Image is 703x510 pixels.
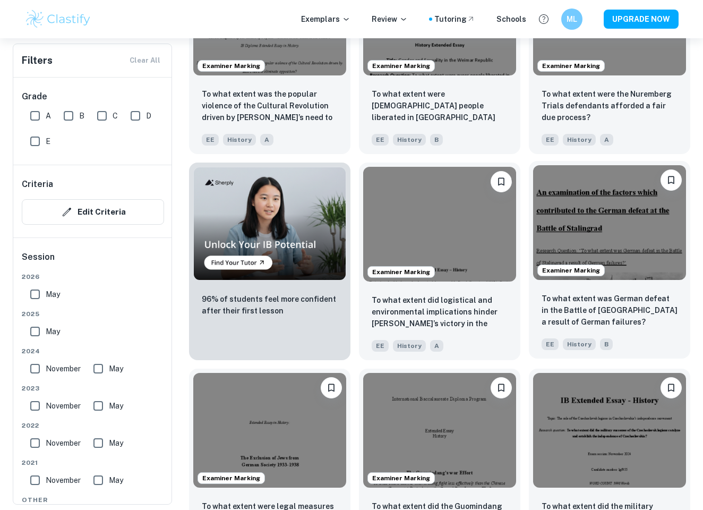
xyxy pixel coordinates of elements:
[393,340,426,352] span: History
[79,110,84,122] span: B
[260,134,273,146] span: A
[368,61,434,71] span: Examiner Marking
[661,377,682,398] button: Bookmark
[491,171,512,192] button: Bookmark
[24,8,92,30] img: Clastify logo
[46,400,81,412] span: November
[22,90,164,103] h6: Grade
[109,474,123,486] span: May
[542,88,678,123] p: To what extent were the Nuremberg Trials defendants afforded a fair due process?
[22,53,53,68] h6: Filters
[563,338,596,350] span: History
[202,293,338,317] p: 96% of students feel more confident after their first lesson
[113,110,118,122] span: C
[189,163,350,360] a: Thumbnail96% of students feel more confident after their first lesson
[202,134,219,146] span: EE
[533,165,686,280] img: History EE example thumbnail: To what extent was German defeat in the
[22,495,164,505] span: Other
[46,474,81,486] span: November
[491,377,512,398] button: Bookmark
[22,272,164,282] span: 2026
[563,134,596,146] span: History
[109,437,123,449] span: May
[46,135,50,147] span: E
[561,8,582,30] button: ML
[359,163,520,360] a: Examiner MarkingBookmarkTo what extent did logistical and environmental implications hinder Napol...
[223,134,256,146] span: History
[434,13,475,25] a: Tutoring
[393,134,426,146] span: History
[198,61,264,71] span: Examiner Marking
[109,400,123,412] span: May
[146,110,151,122] span: D
[22,199,164,225] button: Edit Criteria
[22,346,164,356] span: 2024
[46,326,60,337] span: May
[46,437,81,449] span: November
[600,134,613,146] span: A
[566,13,578,25] h6: ML
[321,377,342,398] button: Bookmark
[604,10,679,29] button: UPGRADE NOW
[46,363,81,375] span: November
[542,338,559,350] span: EE
[46,288,60,300] span: May
[535,10,553,28] button: Help and Feedback
[533,373,686,488] img: History EE example thumbnail: To what extent did the military successe
[372,340,389,352] span: EE
[22,421,164,430] span: 2022
[430,340,443,352] span: A
[368,473,434,483] span: Examiner Marking
[368,267,434,277] span: Examiner Marking
[372,88,508,124] p: To what extent were queer people liberated in Weimar Germany, 1919-1933?
[22,458,164,467] span: 2021
[22,251,164,272] h6: Session
[109,363,123,375] span: May
[193,373,346,488] img: History EE example thumbnail: To what extent were legal measures respo
[22,178,53,191] h6: Criteria
[372,294,508,330] p: To what extent did logistical and environmental implications hinder Napoleon’s victory in the Rus...
[193,167,346,280] img: Thumbnail
[496,13,526,25] a: Schools
[22,309,164,319] span: 2025
[198,473,264,483] span: Examiner Marking
[363,167,516,282] img: History EE example thumbnail: To what extent did logistical and enviro
[538,266,604,275] span: Examiner Marking
[542,293,678,328] p: To what extent was German defeat in the Battle of Stalingrad a result of German failures?
[22,384,164,393] span: 2023
[363,373,516,488] img: History EE example thumbnail: To what extent did the Guomindang fight
[542,134,559,146] span: EE
[46,110,51,122] span: A
[202,88,338,124] p: To what extent was the popular violence of the Cultural Revolution driven by Mao’s need to elimin...
[529,163,690,360] a: Examiner MarkingBookmarkTo what extent was German defeat in the Battle of Stalingrad a result of ...
[372,134,389,146] span: EE
[600,338,613,350] span: B
[372,13,408,25] p: Review
[661,169,682,191] button: Bookmark
[430,134,443,146] span: B
[301,13,350,25] p: Exemplars
[538,61,604,71] span: Examiner Marking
